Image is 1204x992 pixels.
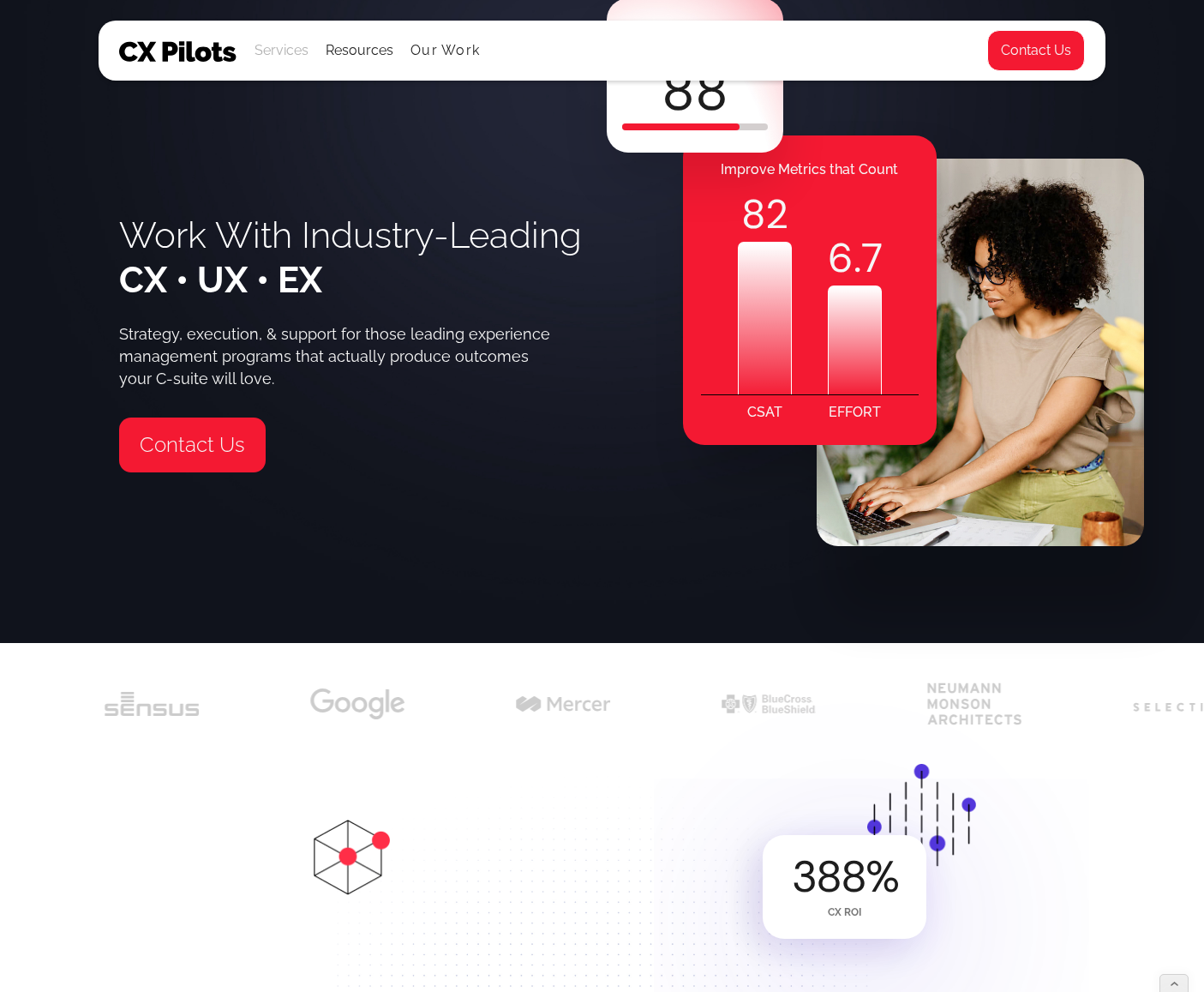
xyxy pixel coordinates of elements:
a: Contact Us [119,418,266,472]
div: EFFORT [829,395,881,430]
img: cx for mercer black logo [516,696,610,711]
div: Services [255,21,308,80]
div: % [792,855,898,899]
div: Strategy, execution, & support for those leading experience management programs that actually pro... [119,323,561,390]
div: Resources [326,21,393,80]
div: Improve Metrics that Count [683,153,937,187]
div: CX ROI [828,906,861,918]
div: 82 [738,187,792,242]
code: 6 [828,231,854,286]
h1: Work With Industry-Leading [119,213,582,303]
div: 88 [662,64,728,119]
a: Our Work [410,43,480,58]
div: CSAT [747,395,782,430]
div: Services [255,39,308,63]
code: 7 [861,231,883,286]
a: Contact Us [987,30,1085,71]
img: cx for google black logo [310,688,404,718]
img: cx for bcbs [722,694,816,712]
span: CX • UX • EX [119,259,322,301]
img: Customer experience CX for engineering and manufacturing companies Sensus Xylem logo [105,691,199,716]
code: 388 [792,848,866,905]
div: Resources [326,39,393,63]
img: cx for neumann monson architects black logo [927,682,1021,725]
div: . [828,231,882,286]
